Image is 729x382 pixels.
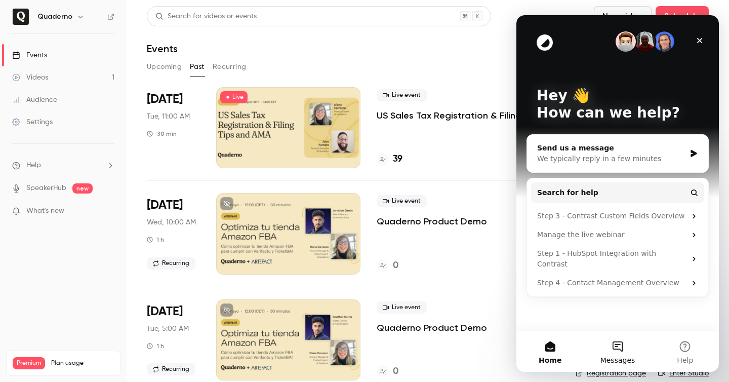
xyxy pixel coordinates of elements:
div: Events [12,50,47,60]
span: new [72,183,93,194]
a: 0 [377,365,398,378]
a: Quaderno Product Demo [377,215,487,227]
button: Recurring [213,59,247,75]
button: Schedule [656,6,709,26]
h1: Events [147,43,178,55]
a: Registration page [576,368,646,378]
div: Jul 16 Wed, 4:00 PM (Europe/Madrid) [147,193,200,274]
div: 1 h [147,236,164,244]
span: [DATE] [147,303,183,320]
h4: 0 [393,365,398,378]
span: Recurring [147,257,195,270]
div: 1 h [147,342,164,350]
a: 0 [377,259,398,273]
a: Enter Studio [658,368,709,378]
span: [DATE] [147,197,183,213]
img: Quaderno [13,9,29,25]
h4: 39 [393,152,402,166]
span: Plan usage [51,359,114,367]
span: [DATE] [147,91,183,107]
a: US Sales Tax Registration & Filing Tips and AMA [377,109,559,122]
div: Videos [12,72,48,83]
a: Quaderno Product Demo [377,322,487,334]
button: Upcoming [147,59,182,75]
div: Settings [12,117,53,127]
div: Audience [12,95,57,105]
span: Recurring [147,363,195,375]
a: SpeakerHub [26,183,66,194]
span: Live event [377,89,427,101]
a: 39 [377,152,402,166]
div: Search for videos or events [155,11,257,22]
div: Jul 15 Tue, 11:00 AM (Europe/Madrid) [147,299,200,380]
li: help-dropdown-opener [12,160,114,171]
iframe: Noticeable Trigger [102,207,114,216]
span: Tue, 5:00 AM [147,324,189,334]
iframe: Intercom live chat [516,15,719,372]
div: 30 min [147,130,177,138]
button: Past [190,59,205,75]
span: Live [220,91,248,103]
button: New video [594,6,652,26]
span: What's new [26,206,64,216]
span: Live event [377,301,427,314]
span: Help [26,160,41,171]
span: Live event [377,195,427,207]
h4: 0 [393,259,398,273]
span: Tue, 11:00 AM [147,111,190,122]
h6: Quaderno [37,12,72,22]
span: Premium [13,357,45,369]
div: Aug 26 Tue, 11:00 AM (America/New York) [147,87,200,168]
span: Wed, 10:00 AM [147,217,196,227]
